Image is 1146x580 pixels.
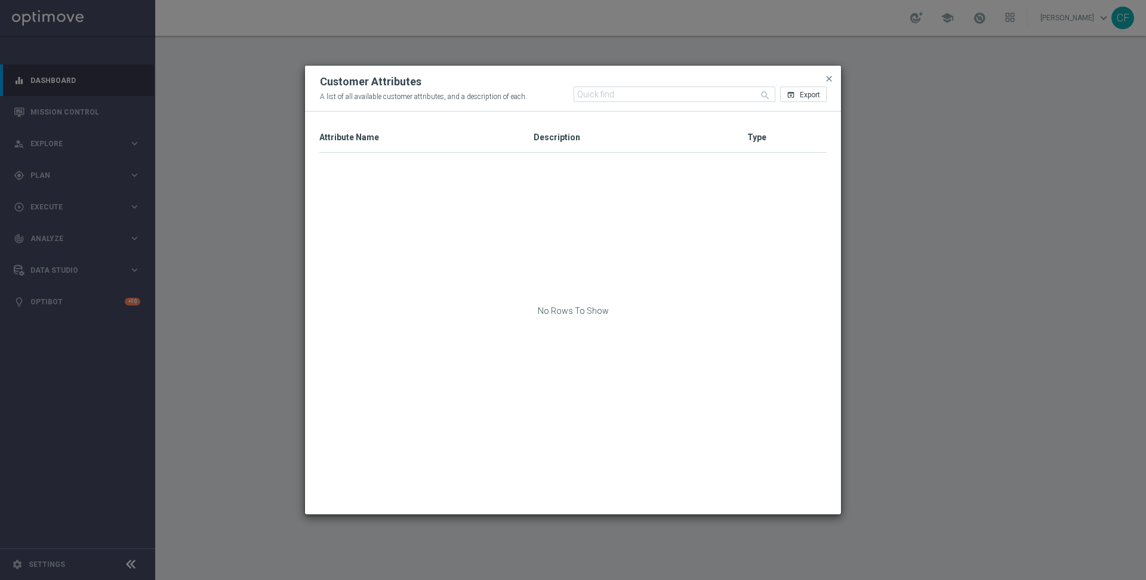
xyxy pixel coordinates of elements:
span: close [824,74,834,84]
div: Customer Attributes [320,77,421,87]
i: open_in_browser [787,91,795,99]
button: open_in_browser Export [780,87,827,102]
i: search [760,90,771,101]
span: Export [800,91,820,99]
span: Type [747,132,766,143]
span: Attribute Name [319,132,379,143]
span: Description [534,132,580,143]
div: A list of all available customer attributes, and a description of each. [320,92,574,102]
input: Quick find [574,87,776,102]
